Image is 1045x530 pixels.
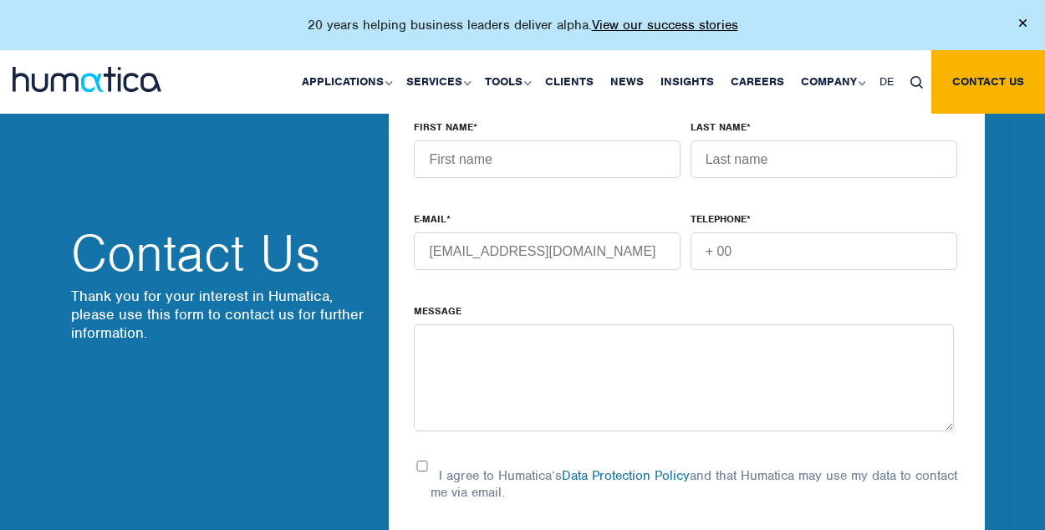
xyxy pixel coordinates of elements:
span: DE [879,74,894,89]
a: Insights [652,50,722,114]
span: E-MAIL [414,212,446,226]
h2: Contact Us [71,228,372,278]
a: Services [398,50,477,114]
a: Applications [293,50,398,114]
a: DE [871,50,902,114]
a: View our success stories [592,17,738,33]
input: + 00 [691,232,957,270]
input: name@company.com [414,232,681,270]
input: Last name [691,140,957,178]
a: Contact us [931,50,1045,114]
a: Tools [477,50,537,114]
img: logo [13,67,161,92]
a: Clients [537,50,602,114]
input: First name [414,140,681,178]
a: News [602,50,652,114]
span: FIRST NAME [414,120,473,134]
p: I agree to Humatica’s and that Humatica may use my data to contact me via email. [431,467,957,501]
a: Careers [722,50,793,114]
a: Data Protection Policy [562,467,690,484]
img: search_icon [910,76,923,89]
span: Message [414,304,461,318]
input: I agree to Humatica’sData Protection Policyand that Humatica may use my data to contact me via em... [414,461,431,471]
p: Thank you for your interest in Humatica, please use this form to contact us for further information. [71,287,372,342]
p: 20 years helping business leaders deliver alpha. [308,17,738,33]
span: LAST NAME [691,120,747,134]
span: TELEPHONE [691,212,747,226]
a: Company [793,50,871,114]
